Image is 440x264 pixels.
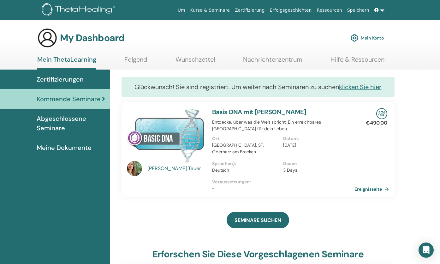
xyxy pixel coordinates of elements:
[124,56,147,68] a: Folgend
[188,4,232,16] a: Kurse & Seminare
[127,108,205,163] img: Basis DNA
[42,3,117,17] img: logo.png
[354,184,391,194] a: Ereignisseite
[339,83,381,91] a: klicken Sie hier
[37,75,84,84] span: Zertifizierungen
[283,142,351,149] p: [DATE]
[212,108,306,116] a: Basis DNA mit [PERSON_NAME]
[232,4,267,16] a: Zertifizierung
[212,135,280,142] p: Ort :
[345,4,372,16] a: Speichern
[283,160,351,167] p: Dauer :
[243,56,302,68] a: Nachrichtenzentrum
[283,167,351,174] p: 3 Days
[127,161,142,176] img: default.jpg
[376,108,387,119] img: In-Person Seminar
[227,212,289,228] a: SEMINARE SUCHEN
[314,4,344,16] a: Ressourcen
[212,119,355,132] p: Entdecke, über was die Welt spricht. Ein erreichbares [GEOGRAPHIC_DATA] für dein Leben…
[147,165,206,172] a: [PERSON_NAME] Tauer
[212,160,280,167] p: Sprachen) :
[235,217,281,224] span: SEMINARE SUCHEN
[419,243,434,258] div: Open Intercom Messenger
[175,56,215,68] a: Wunschzettel
[122,77,395,97] div: Glückwunsch! Sie sind registriert. Um weiter nach Seminaren zu suchen
[212,185,355,192] p: -
[37,94,101,104] span: Kommende Seminare
[37,143,92,152] span: Meine Dokumente
[212,167,280,174] p: Deutsch
[37,56,96,70] a: Mein ThetaLearning
[351,33,358,43] img: cog.svg
[212,142,280,155] p: [GEOGRAPHIC_DATA], ST, Oberharz am Brocken
[267,4,314,16] a: Erfolgsgeschichten
[175,4,188,16] a: Um
[37,114,105,133] span: Abgeschlossene Seminare
[212,179,355,185] p: Voraussetzungen :
[351,31,384,45] a: Mein Konto
[283,135,351,142] p: Datum :
[37,28,57,48] img: generic-user-icon.jpg
[152,249,364,260] h3: Erforschen Sie diese vorgeschlagenen Seminare
[60,32,124,44] h3: My Dashboard
[330,56,384,68] a: Hilfe & Ressourcen
[366,119,387,127] p: €490.00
